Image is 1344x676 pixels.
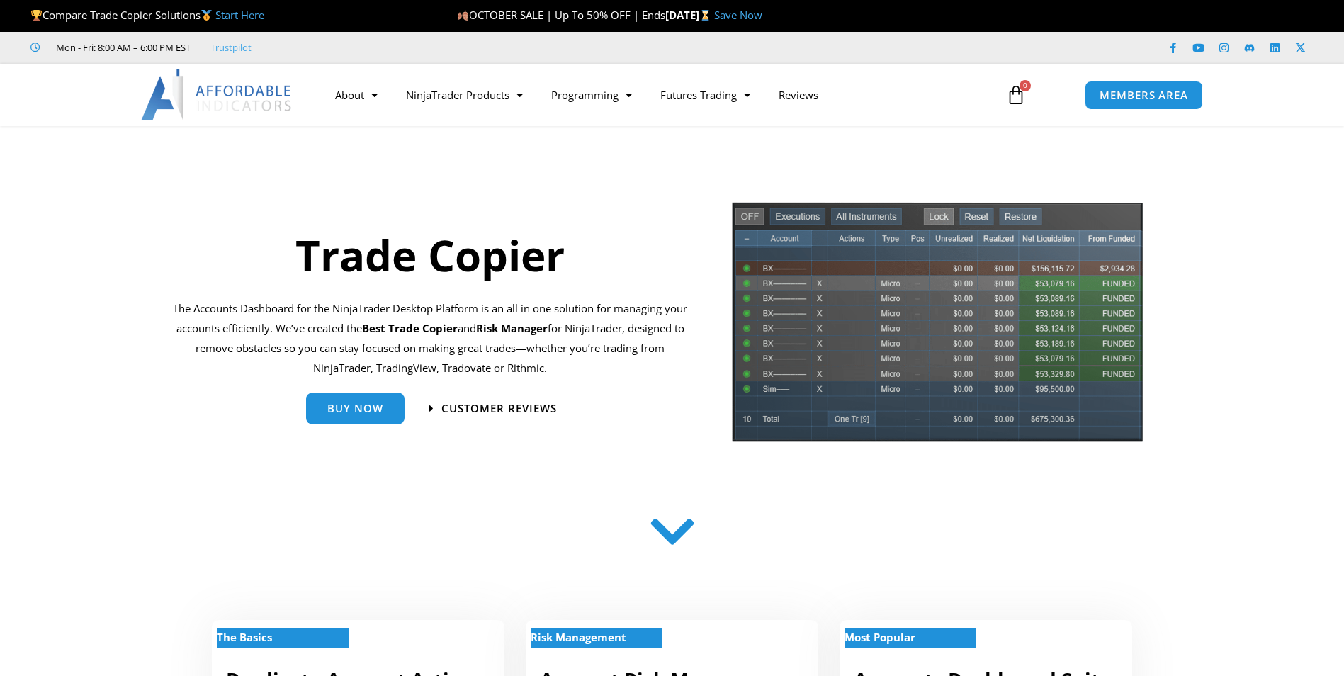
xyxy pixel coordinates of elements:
[362,321,458,335] b: Best Trade Copier
[1085,81,1203,110] a: MEMBERS AREA
[210,39,252,56] a: Trustpilot
[457,8,665,22] span: OCTOBER SALE | Up To 50% OFF | Ends
[30,8,264,22] span: Compare Trade Copier Solutions
[441,403,557,414] span: Customer Reviews
[730,201,1144,454] img: tradecopier | Affordable Indicators – NinjaTrader
[215,8,264,22] a: Start Here
[764,79,832,111] a: Reviews
[327,403,383,414] span: Buy Now
[646,79,764,111] a: Futures Trading
[31,10,42,21] img: 🏆
[1100,90,1188,101] span: MEMBERS AREA
[217,630,272,644] strong: The Basics
[321,79,990,111] nav: Menu
[1020,80,1031,91] span: 0
[845,630,915,644] strong: Most Popular
[173,225,688,285] h1: Trade Copier
[321,79,392,111] a: About
[173,299,688,378] p: The Accounts Dashboard for the NinjaTrader Desktop Platform is an all in one solution for managin...
[537,79,646,111] a: Programming
[392,79,537,111] a: NinjaTrader Products
[52,39,191,56] span: Mon - Fri: 8:00 AM – 6:00 PM EST
[665,8,714,22] strong: [DATE]
[429,403,557,414] a: Customer Reviews
[985,74,1047,116] a: 0
[700,10,711,21] img: ⌛
[141,69,293,120] img: LogoAI | Affordable Indicators – NinjaTrader
[531,630,626,644] strong: Risk Management
[306,393,405,424] a: Buy Now
[201,10,212,21] img: 🥇
[458,10,468,21] img: 🍂
[714,8,762,22] a: Save Now
[476,321,548,335] strong: Risk Manager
